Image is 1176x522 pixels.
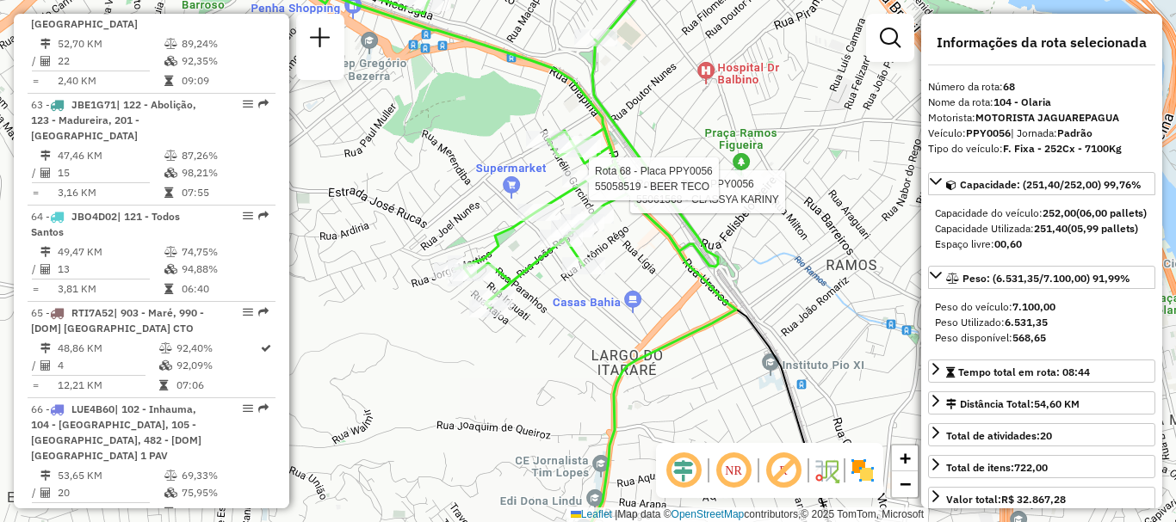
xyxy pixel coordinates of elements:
strong: (05,99 pallets) [1068,222,1138,235]
td: 13 [57,261,164,278]
td: 53,65 KM [57,467,164,484]
span: Peso: (6.531,35/7.100,00) 91,99% [962,272,1130,285]
i: Tempo total em rota [164,284,173,294]
i: % de utilização do peso [164,150,177,161]
td: / [31,164,40,181]
div: Capacidade do veículo: [935,206,1148,221]
div: Total de itens: [946,460,1048,476]
strong: 722,00 [1014,461,1048,474]
i: Distância Total [40,343,51,353]
a: Nova sessão e pesquisa [303,21,337,59]
i: Distância Total [40,150,51,161]
i: Total de Atividades [40,56,51,66]
td: 47,46 KM [57,147,164,164]
em: Rota exportada [258,99,269,109]
span: 54,60 KM [1034,397,1080,410]
div: Nome da rota: [928,95,1155,110]
a: Leaflet [571,508,612,520]
em: Opções [243,403,253,414]
strong: 68 [1003,80,1015,93]
img: Fluxo de ruas [813,457,840,484]
span: | [615,508,617,520]
i: Tempo total em rota [164,187,173,198]
i: % de utilização da cubagem [164,488,177,498]
a: Tempo total em rota: 08:44 [928,359,1155,383]
h4: Informações da rota selecionada [928,34,1155,51]
em: Rota exportada [258,403,269,414]
td: 2,40 KM [57,72,164,89]
span: | 121 - Todos Santos [31,210,180,238]
a: Zoom out [892,471,918,497]
td: 12,21 KM [57,377,158,394]
div: Capacidade: (251,40/252,00) 99,76% [928,199,1155,259]
a: Exibir filtros [873,21,907,55]
i: % de utilização da cubagem [164,264,177,274]
td: 92,40% [176,340,259,357]
i: % de utilização do peso [159,343,172,353]
div: Peso: (6.531,35/7.100,00) 91,99% [928,292,1155,353]
div: Espaço livre: [935,236,1148,252]
i: Distância Total [40,470,51,481]
span: 66 - [31,402,201,462]
a: Total de itens:722,00 [928,455,1155,478]
td: / [31,357,40,374]
td: 09:09 [181,72,268,89]
div: Tipo do veículo: [928,141,1155,157]
td: 98,21% [181,164,268,181]
span: Ocultar deslocamento [663,450,704,491]
span: | 102 - Inhauma, 104 - [GEOGRAPHIC_DATA], 105 - [GEOGRAPHIC_DATA], 482 - [DOM] [GEOGRAPHIC_DATA] ... [31,402,201,462]
td: = [31,184,40,201]
a: Zoom in [892,445,918,471]
td: 3,16 KM [57,184,164,201]
strong: (06,00 pallets) [1076,206,1147,219]
td: = [31,280,40,298]
span: LUE4B60 [71,402,115,415]
div: Peso Utilizado: [935,315,1148,330]
i: Distância Total [40,247,51,257]
i: Total de Atividades [40,488,51,498]
td: 22 [57,52,164,70]
strong: 6.531,35 [1005,316,1048,329]
i: % de utilização da cubagem [164,168,177,178]
div: Map data © contributors,© 2025 TomTom, Microsoft [566,507,928,522]
td: 20 [57,484,164,501]
td: 49,47 KM [57,243,164,261]
i: % de utilização do peso [164,470,177,481]
strong: 7.100,00 [1012,300,1055,313]
span: Capacidade: (251,40/252,00) 99,76% [960,178,1142,191]
strong: 104 - Olaria [993,95,1051,108]
td: / [31,484,40,501]
span: RTI7A52 [71,306,114,319]
td: 52,70 KM [57,35,164,52]
strong: 251,40 [1034,222,1068,235]
td: 3,81 KM [57,280,164,298]
span: Total de atividades: [946,429,1052,442]
i: Rota otimizada [261,343,271,353]
img: Exibir/Ocultar setores [849,457,876,484]
span: Peso do veículo: [935,300,1055,313]
i: % de utilização da cubagem [159,360,172,371]
i: Distância Total [40,39,51,49]
td: 07:06 [176,377,259,394]
div: Motorista: [928,110,1155,126]
span: | Jornada: [1011,126,1092,139]
div: Distância Total: [946,396,1080,412]
span: | 903 - Maré, 990 - [DOM] [GEOGRAPHIC_DATA] CTO [31,306,204,335]
em: Rota exportada [258,307,269,317]
em: Opções [243,211,253,221]
span: − [900,473,911,494]
td: = [31,72,40,89]
strong: MOTORISTA JAGUAREPAGUA [975,111,1119,124]
a: Total de atividades:20 [928,423,1155,446]
td: 4 [57,357,158,374]
td: 15 [57,164,164,181]
a: Distância Total:54,60 KM [928,391,1155,415]
span: Ocultar NR [713,450,754,491]
td: 48,86 KM [57,340,158,357]
i: Total de Atividades [40,264,51,274]
strong: R$ 32.867,28 [1001,493,1066,506]
a: Peso: (6.531,35/7.100,00) 91,99% [928,266,1155,289]
div: Número da rota: [928,79,1155,95]
td: 87,26% [181,147,268,164]
em: Opções [243,307,253,317]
